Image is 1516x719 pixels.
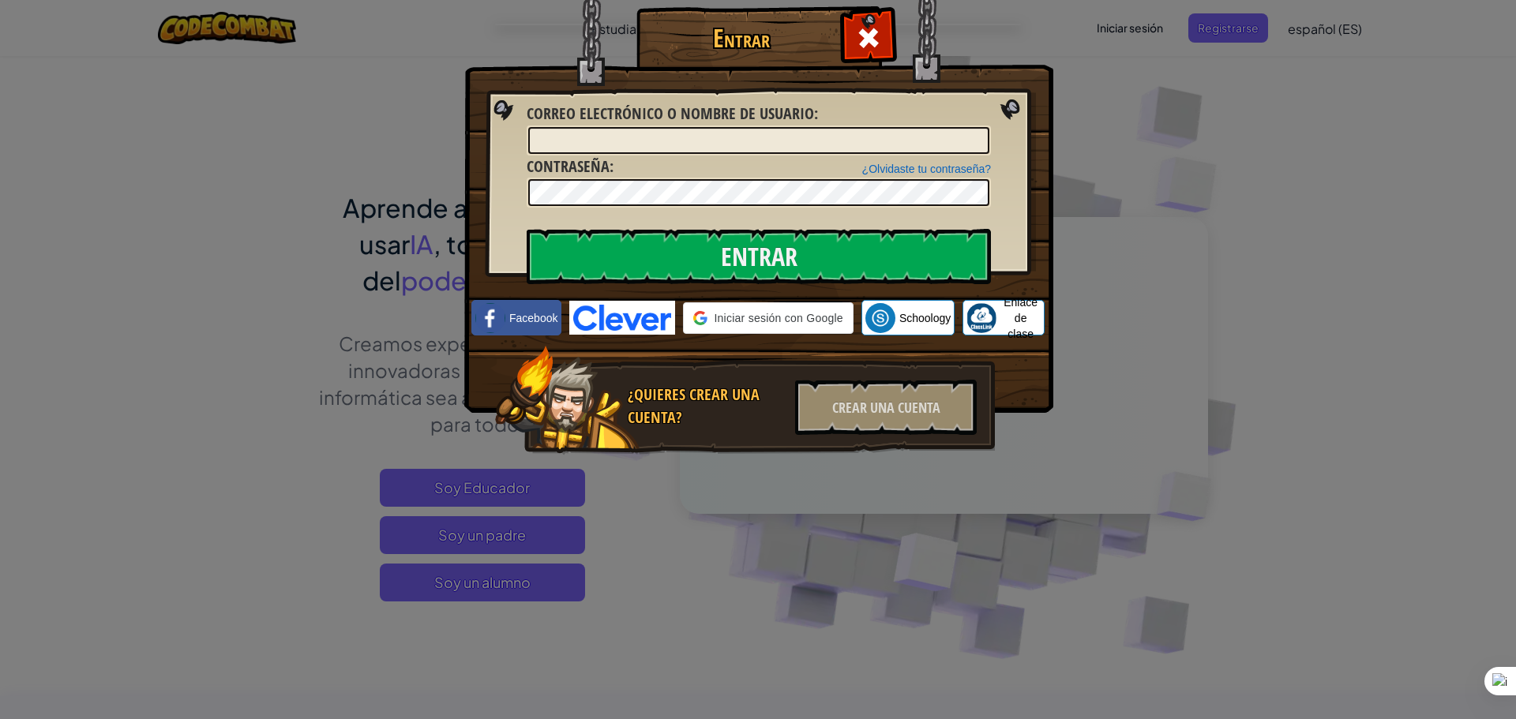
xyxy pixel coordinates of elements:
font: ¿Quieres crear una cuenta? [628,384,760,428]
img: schoology.png [865,303,895,333]
font: : [610,155,614,177]
font: : [814,103,818,124]
font: Contraseña [527,155,610,177]
font: Correo electrónico o nombre de usuario [527,103,814,124]
font: Enlace de clase [1004,296,1038,340]
img: facebook_small.png [475,303,505,333]
font: Entrar [713,21,770,55]
font: Facebook [509,312,557,324]
font: Iniciar sesión con Google [714,312,842,324]
font: Schoology [899,312,951,324]
img: classlink-logo-small.png [966,303,996,333]
div: Iniciar sesión con Google [683,302,853,334]
font: Crear una cuenta [832,398,940,418]
img: clever-logo-blue.png [569,301,675,335]
a: ¿Olvidaste tu contraseña? [862,163,991,175]
input: Entrar [527,229,991,284]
